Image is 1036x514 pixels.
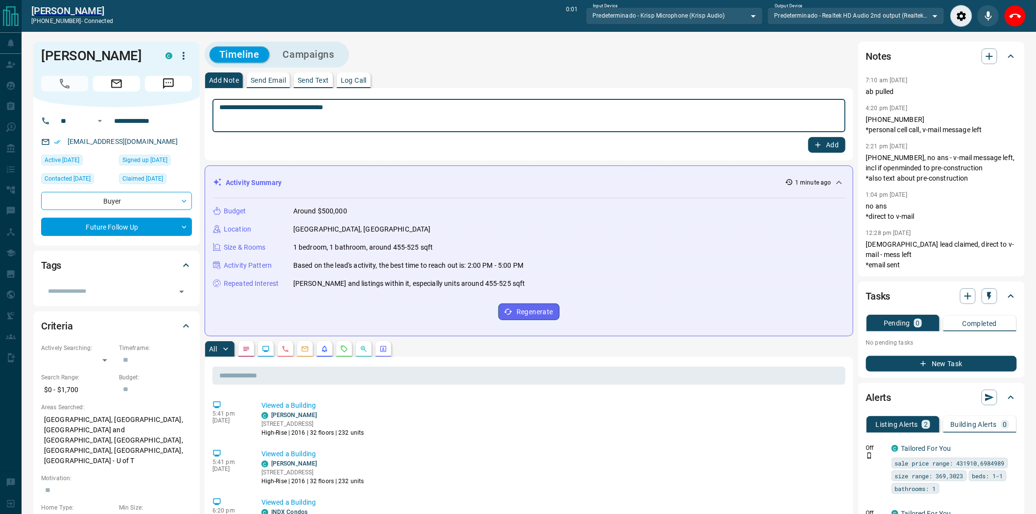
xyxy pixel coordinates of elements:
[866,284,1017,308] div: Tasks
[261,477,364,486] p: High-Rise | 2016 | 32 floors | 232 units
[41,155,114,168] div: Sun Aug 10 2025
[866,452,873,459] svg: Push Notification Only
[224,260,272,271] p: Activity Pattern
[41,173,114,187] div: Tue Jun 03 2025
[866,153,1017,184] p: [PHONE_NUMBER], no ans - v-mail message left, incl if openminded to pre-construction *also text a...
[866,386,1017,409] div: Alerts
[119,344,192,352] p: Timeframe:
[901,444,951,452] a: Tailored For You
[224,242,266,253] p: Size & Rooms
[41,192,192,210] div: Buyer
[293,279,525,289] p: [PERSON_NAME] and listings within it, especially units around 455-525 sqft
[262,345,270,353] svg: Lead Browsing Activity
[212,459,247,466] p: 5:41 pm
[212,410,247,417] p: 5:41 pm
[261,497,842,508] p: Viewed a Building
[41,412,192,469] p: [GEOGRAPHIC_DATA], [GEOGRAPHIC_DATA], [GEOGRAPHIC_DATA] and [GEOGRAPHIC_DATA], [GEOGRAPHIC_DATA],...
[808,137,846,153] button: Add
[321,345,329,353] svg: Listing Alerts
[54,139,61,145] svg: Email Verified
[261,420,364,428] p: [STREET_ADDRESS]
[119,503,192,512] p: Min Size:
[68,138,178,145] a: [EMAIL_ADDRESS][DOMAIN_NAME]
[41,474,192,483] p: Motivation:
[866,115,1017,135] p: [PHONE_NUMBER] *personal cell call, v-mail message left
[41,344,114,352] p: Actively Searching:
[963,320,997,327] p: Completed
[175,285,188,299] button: Open
[866,45,1017,68] div: Notes
[94,115,106,127] button: Open
[866,77,908,84] p: 7:10 am [DATE]
[41,503,114,512] p: Home Type:
[866,48,892,64] h2: Notes
[293,206,347,216] p: Around $500,000
[924,421,928,428] p: 2
[884,320,910,327] p: Pending
[41,373,114,382] p: Search Range:
[972,471,1003,481] span: beds: 1-1
[293,242,433,253] p: 1 bedroom, 1 bathroom, around 455-525 sqft
[209,77,239,84] p: Add Note
[866,191,908,198] p: 1:04 pm [DATE]
[212,466,247,472] p: [DATE]
[31,17,113,25] p: [PHONE_NUMBER] -
[866,143,908,150] p: 2:21 pm [DATE]
[950,5,972,27] div: Audio Settings
[31,5,113,17] a: [PERSON_NAME]
[119,373,192,382] p: Budget:
[122,155,167,165] span: Signed up [DATE]
[768,7,944,24] div: Predeterminado - Realtek HD Audio 2nd output (Realtek(R) Audio)
[41,403,192,412] p: Areas Searched:
[226,178,282,188] p: Activity Summary
[876,421,918,428] p: Listing Alerts
[41,218,192,236] div: Future Follow Up
[41,76,88,92] span: Call
[866,444,886,452] p: Off
[977,5,999,27] div: Mute
[293,224,431,234] p: [GEOGRAPHIC_DATA], [GEOGRAPHIC_DATA]
[360,345,368,353] svg: Opportunities
[213,174,845,192] div: Activity Summary1 minute ago
[866,239,1017,270] p: [DEMOGRAPHIC_DATA] lead claimed, direct to v-mail - mess left *email sent
[916,320,920,327] p: 0
[165,52,172,59] div: condos.ca
[892,445,898,452] div: condos.ca
[271,460,317,467] a: [PERSON_NAME]
[775,3,802,9] label: Output Device
[282,345,289,353] svg: Calls
[379,345,387,353] svg: Agent Actions
[866,335,1017,350] p: No pending tasks
[84,18,113,24] span: connected
[212,507,247,514] p: 6:20 pm
[593,3,618,9] label: Input Device
[566,5,578,27] p: 0:01
[242,345,250,353] svg: Notes
[45,174,91,184] span: Contacted [DATE]
[145,76,192,92] span: Message
[866,201,1017,222] p: no ans *direct to v-mail
[41,382,114,398] p: $0 - $1,700
[209,346,217,352] p: All
[273,47,344,63] button: Campaigns
[866,87,1017,97] p: ab pulled
[866,390,892,405] h2: Alerts
[224,279,279,289] p: Repeated Interest
[866,356,1017,372] button: New Task
[301,345,309,353] svg: Emails
[866,105,908,112] p: 4:20 pm [DATE]
[261,428,364,437] p: High-Rise | 2016 | 32 floors | 232 units
[895,458,1005,468] span: sale price range: 431910,6984989
[271,412,317,419] a: [PERSON_NAME]
[895,471,964,481] span: size range: 369,3023
[866,288,891,304] h2: Tasks
[895,484,936,493] span: bathrooms: 1
[866,230,911,236] p: 12:28 pm [DATE]
[41,48,151,64] h1: [PERSON_NAME]
[951,421,997,428] p: Building Alerts
[122,174,163,184] span: Claimed [DATE]
[41,257,61,273] h2: Tags
[93,76,140,92] span: Email
[210,47,269,63] button: Timeline
[45,155,79,165] span: Active [DATE]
